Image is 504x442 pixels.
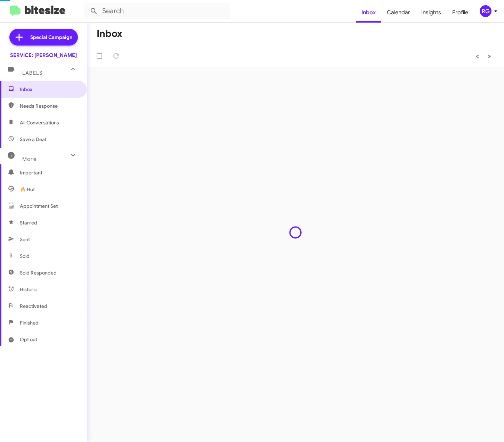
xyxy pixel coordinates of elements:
[20,253,30,260] span: Sold
[20,303,47,310] span: Reactivated
[20,86,79,93] span: Inbox
[20,169,79,176] span: Important
[488,52,491,60] span: »
[20,103,79,109] span: Needs Response
[20,219,37,226] span: Starred
[20,336,37,343] span: Opt out
[20,203,58,210] span: Appointment Set
[381,2,416,23] a: Calendar
[483,49,496,63] button: Next
[20,319,39,326] span: Finished
[480,5,491,17] div: RG
[30,34,72,41] span: Special Campaign
[20,186,35,193] span: 🔥 Hot
[474,5,496,17] button: RG
[22,70,42,76] span: Labels
[356,2,381,23] a: Inbox
[20,236,30,243] span: Sent
[472,49,484,63] button: Previous
[20,119,59,126] span: All Conversations
[472,49,496,63] nav: Page navigation example
[20,136,46,143] span: Save a Deal
[22,156,36,162] span: More
[447,2,474,23] a: Profile
[416,2,447,23] a: Insights
[97,28,122,39] h1: Inbox
[9,29,78,46] a: Special Campaign
[84,3,230,19] input: Search
[10,52,77,59] div: SERVICE: [PERSON_NAME]
[20,269,57,276] span: Sold Responded
[476,52,480,60] span: «
[20,286,37,293] span: Historic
